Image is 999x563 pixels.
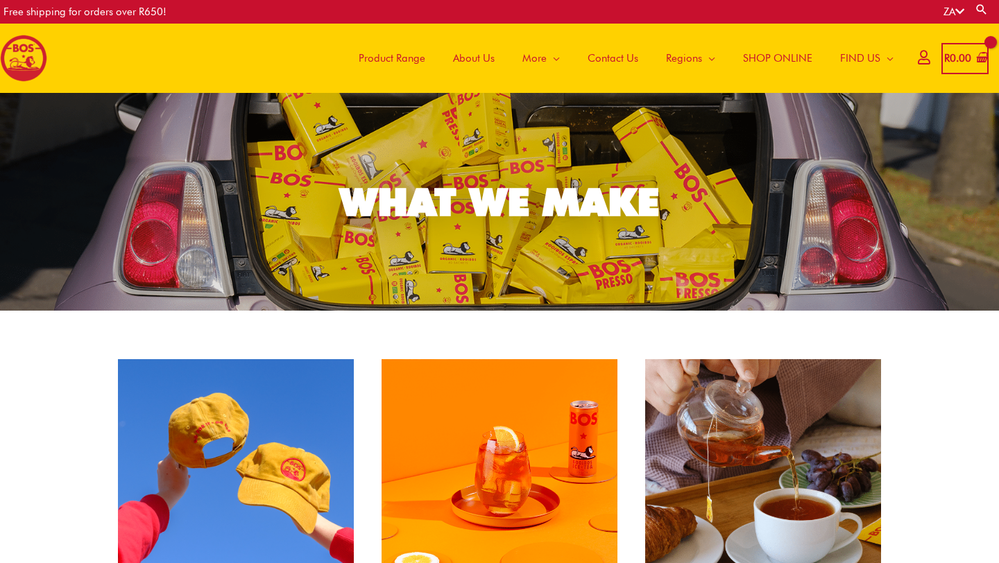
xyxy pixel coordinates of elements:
a: ZA [943,6,964,18]
nav: Site Navigation [334,24,907,93]
span: R [944,52,950,64]
span: FIND US [840,37,880,79]
a: Search button [975,3,989,16]
div: WHAT WE MAKE [340,183,659,221]
span: Contact Us [588,37,638,79]
span: About Us [453,37,495,79]
a: Contact Us [574,24,652,93]
span: More [522,37,547,79]
a: Product Range [345,24,439,93]
span: Regions [666,37,702,79]
span: SHOP ONLINE [743,37,812,79]
span: Product Range [359,37,425,79]
a: Regions [652,24,729,93]
bdi: 0.00 [944,52,971,64]
a: SHOP ONLINE [729,24,826,93]
a: More [509,24,574,93]
a: About Us [439,24,509,93]
a: View Shopping Cart, empty [941,43,989,74]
